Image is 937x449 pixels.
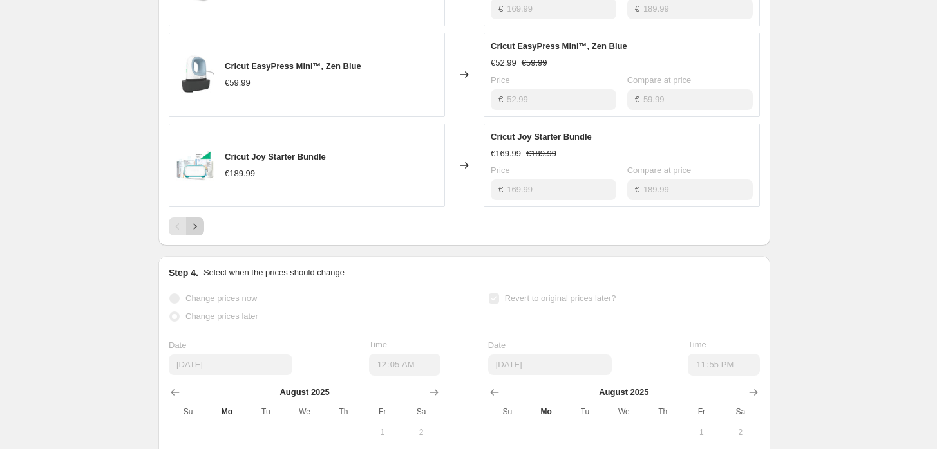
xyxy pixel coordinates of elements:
[688,340,706,349] span: Time
[169,266,198,279] h2: Step 4.
[290,407,319,417] span: We
[491,57,516,69] div: €52.99
[491,132,592,142] span: Cricut Joy Starter Bundle
[174,407,202,417] span: Su
[505,293,616,303] span: Revert to original prices later?
[425,383,443,401] button: Show next month, September 2025
[491,41,627,51] span: Cricut EasyPress Mini™, Zen Blue
[488,354,612,375] input: 8/18/2025
[407,407,435,417] span: Sa
[225,167,255,180] div: €189.99
[185,311,258,321] span: Change prices later
[166,383,184,401] button: Show previous month, July 2025
[635,185,639,194] span: €
[635,95,639,104] span: €
[688,354,760,376] input: 12:00
[522,57,547,69] strike: €59.99
[213,407,241,417] span: Mo
[324,401,363,422] th: Thursday
[491,147,521,160] div: €169.99
[744,383,762,401] button: Show next month, September 2025
[643,401,682,422] th: Thursday
[627,75,692,85] span: Compare at price
[648,407,677,417] span: Th
[721,422,760,443] button: Saturday August 2 2025
[169,340,186,350] span: Date
[486,383,504,401] button: Show previous month, July 2025
[605,401,643,422] th: Wednesday
[488,401,527,422] th: Sunday
[687,407,715,417] span: Fr
[169,401,207,422] th: Sunday
[610,407,638,417] span: We
[363,422,402,443] button: Friday August 1 2025
[726,427,755,437] span: 2
[491,165,510,175] span: Price
[682,422,721,443] button: Friday August 1 2025
[488,340,506,350] span: Date
[526,147,556,160] strike: €189.99
[169,354,292,375] input: 8/18/2025
[225,77,251,89] div: €59.99
[493,407,522,417] span: Su
[402,401,440,422] th: Saturday
[627,165,692,175] span: Compare at price
[368,407,397,417] span: Fr
[369,340,387,349] span: Time
[225,61,361,71] span: Cricut EasyPress Mini™, Zen Blue
[169,217,204,235] nav: Pagination
[285,401,324,422] th: Wednesday
[498,185,503,194] span: €
[491,75,510,85] span: Price
[565,401,604,422] th: Tuesday
[498,95,503,104] span: €
[369,354,441,376] input: 12:00
[176,55,214,94] img: FullSizeRender_2c94298c-957d-4841-b28a-e5ecdfa3ccac_80x.jpg
[252,407,280,417] span: Tu
[186,217,204,235] button: Next
[682,401,721,422] th: Friday
[402,422,440,443] button: Saturday August 2 2025
[721,401,760,422] th: Saturday
[498,4,503,14] span: €
[207,401,246,422] th: Monday
[225,152,326,161] span: Cricut Joy Starter Bundle
[176,146,214,185] img: prod_large_square_80x.webp
[185,293,257,303] span: Change prices now
[687,427,715,437] span: 1
[363,401,402,422] th: Friday
[527,401,565,422] th: Monday
[571,407,599,417] span: Tu
[635,4,639,14] span: €
[247,401,285,422] th: Tuesday
[203,266,345,279] p: Select when the prices should change
[407,427,435,437] span: 2
[726,407,755,417] span: Sa
[368,427,397,437] span: 1
[329,407,357,417] span: Th
[532,407,560,417] span: Mo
